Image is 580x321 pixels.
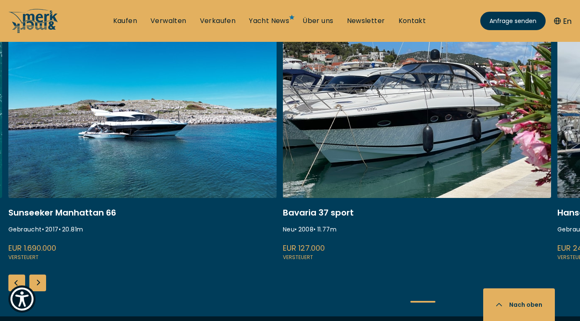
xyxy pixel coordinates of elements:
a: Anfrage senden [480,12,546,30]
button: Show Accessibility Preferences [8,285,36,313]
a: Kontakt [399,16,426,26]
div: Next slide [29,275,46,291]
span: Anfrage senden [489,17,536,26]
div: Previous slide [8,275,25,291]
a: Newsletter [347,16,385,26]
button: Nach oben [483,288,555,321]
a: Verkaufen [200,16,236,26]
a: Über uns [303,16,333,26]
button: En [554,15,572,27]
a: Yacht News [249,16,289,26]
a: Verwalten [150,16,186,26]
a: Kaufen [113,16,137,26]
